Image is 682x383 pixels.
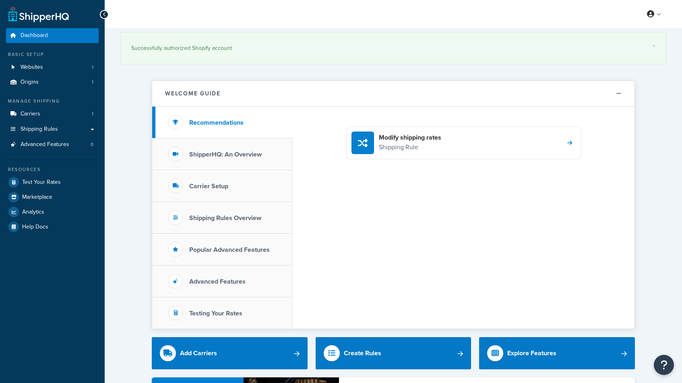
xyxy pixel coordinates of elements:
h3: Shipping Rules Overview [189,214,261,222]
h3: Popular Advanced Features [189,246,270,253]
div: Add Carriers [180,348,217,359]
button: Open Resource Center [654,355,674,375]
span: Shipping Rules [21,126,58,133]
span: Analytics [22,209,44,216]
h2: Welcome Guide [165,91,221,97]
span: Origins [21,79,39,86]
li: Origins [6,75,99,90]
span: Advanced Features [21,141,69,148]
a: Create Rules [316,337,471,369]
div: Explore Features [507,348,556,359]
div: Successfully authorized Shopify account [131,43,655,54]
h4: Modify shipping rates [379,133,441,142]
span: Marketplace [22,194,52,201]
div: Create Rules [344,348,381,359]
li: Websites [6,60,99,75]
li: Advanced Features [6,137,99,152]
a: Help Docs [6,220,99,234]
span: Test Your Rates [22,179,61,186]
a: Dashboard [6,28,99,43]
a: × [652,43,655,49]
span: Websites [21,64,43,71]
div: Resources [6,166,99,173]
span: 1 [92,111,93,117]
h3: Carrier Setup [189,183,228,190]
a: Test Your Rates [6,175,99,189]
h3: Recommendations [189,119,244,126]
a: Add Carriers [152,337,308,369]
span: Carriers [21,111,40,117]
h3: ShipperHQ: An Overview [189,151,262,158]
span: 1 [92,79,93,86]
a: Carriers1 [6,107,99,121]
span: 0 [91,141,93,148]
div: Basic Setup [6,51,99,58]
a: Origins1 [6,75,99,90]
span: 1 [92,64,93,71]
p: Shipping Rule [379,142,441,152]
a: Analytics [6,205,99,219]
h3: Advanced Features [189,278,246,285]
div: Manage Shipping [6,98,99,105]
a: Shipping Rules [6,122,99,137]
span: Dashboard [21,32,48,39]
li: Carriers [6,107,99,121]
a: Advanced Features0 [6,137,99,152]
a: Websites1 [6,60,99,75]
span: Help Docs [22,224,48,231]
a: Marketplace [6,190,99,204]
h3: Testing Your Rates [189,310,242,317]
button: Welcome Guide [152,81,634,107]
a: Explore Features [479,337,635,369]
